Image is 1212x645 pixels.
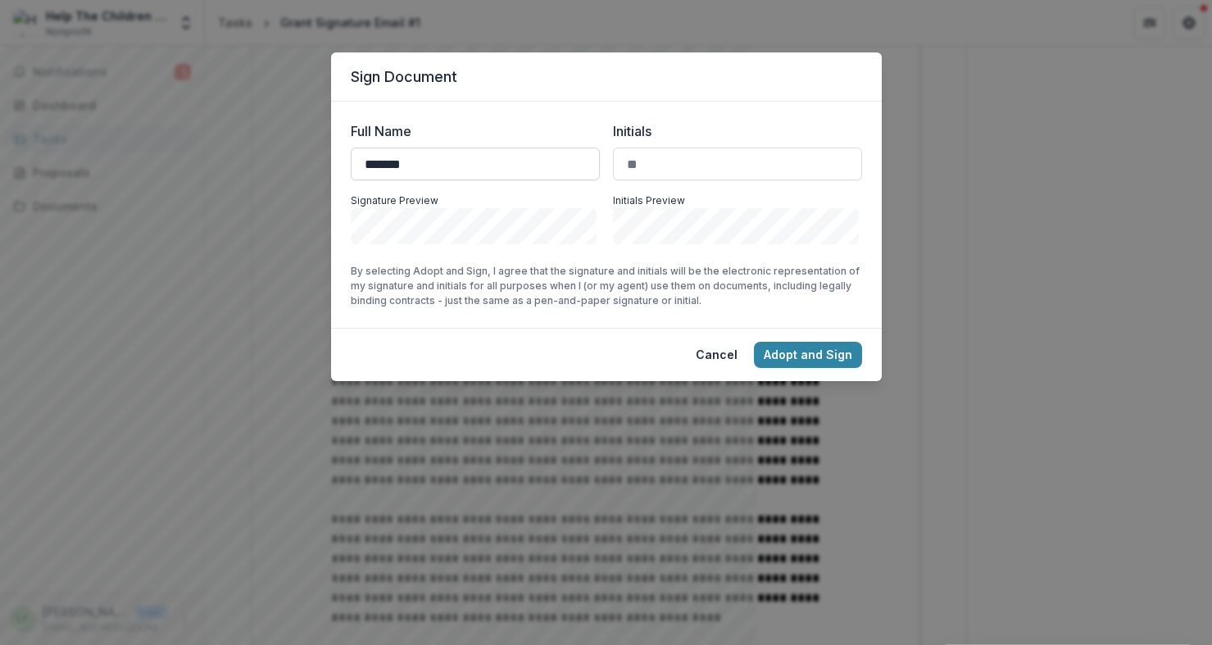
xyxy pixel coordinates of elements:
[351,193,600,208] p: Signature Preview
[331,52,882,102] header: Sign Document
[613,193,862,208] p: Initials Preview
[351,121,590,141] label: Full Name
[351,264,862,308] p: By selecting Adopt and Sign, I agree that the signature and initials will be the electronic repre...
[754,342,862,368] button: Adopt and Sign
[613,121,852,141] label: Initials
[686,342,747,368] button: Cancel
